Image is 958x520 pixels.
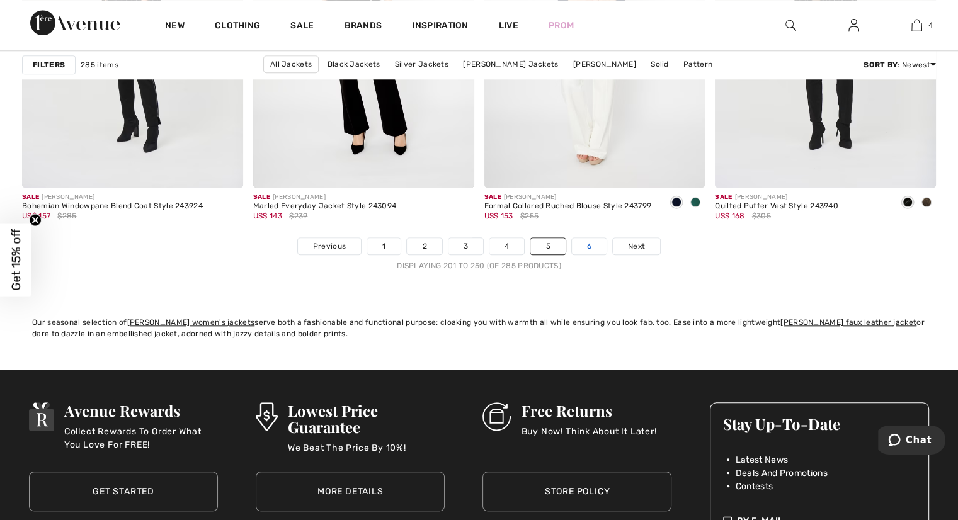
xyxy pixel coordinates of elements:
[32,317,926,339] div: Our seasonal selection of serve both a fashionable and functional purpose: cloaking you with warm...
[911,18,922,33] img: My Bag
[256,472,445,511] a: More Details
[549,19,574,32] a: Prom
[644,56,675,72] a: Solid
[22,260,936,271] div: Displaying 201 to 250 (of 285 products)
[686,193,705,213] div: Absolute green
[785,18,796,33] img: search the website
[263,55,319,73] a: All Jackets
[736,480,773,493] span: Contests
[253,202,397,211] div: Marled Everyday Jacket Style 243094
[253,212,282,220] span: US$ 143
[838,18,869,33] a: Sign In
[521,425,656,450] p: Buy Now! Think About It Later!
[736,453,788,466] span: Latest News
[22,237,936,271] nav: Page navigation
[33,59,65,71] strong: Filters
[64,425,218,450] p: Collect Rewards To Order What You Love For FREE!
[715,202,838,211] div: Quilted Puffer Vest Style 243940
[886,18,947,33] a: 4
[215,20,260,33] a: Clothing
[484,202,652,211] div: Formal Collared Ruched Blouse Style 243799
[313,240,346,252] span: Previous
[288,441,445,466] p: We Beat The Price By 10%!
[448,238,483,254] a: 3
[22,212,50,220] span: US$ 157
[484,212,513,220] span: US$ 153
[613,238,660,254] a: Next
[457,56,564,72] a: [PERSON_NAME] Jackets
[572,238,607,254] a: 6
[288,402,445,435] h3: Lowest Price Guarantee
[667,193,686,213] div: Midnight Blue
[29,214,42,227] button: Close teaser
[715,212,744,220] span: US$ 168
[530,238,565,254] a: 5
[780,318,916,327] a: [PERSON_NAME] faux leather jacket
[290,20,314,33] a: Sale
[22,193,39,201] span: Sale
[521,402,656,419] h3: Free Returns
[345,20,382,33] a: Brands
[389,56,455,72] a: Silver Jackets
[9,229,23,291] span: Get 15% off
[848,18,859,33] img: My Info
[256,402,277,431] img: Lowest Price Guarantee
[484,193,501,201] span: Sale
[752,210,771,222] span: $305
[407,238,442,254] a: 2
[723,415,916,432] h3: Stay Up-To-Date
[412,20,468,33] span: Inspiration
[253,193,397,202] div: [PERSON_NAME]
[489,238,524,254] a: 4
[482,472,671,511] a: Store Policy
[30,10,120,35] img: 1ère Avenue
[367,238,401,254] a: 1
[127,318,255,327] a: [PERSON_NAME] women's jackets
[715,193,732,201] span: Sale
[321,56,387,72] a: Black Jackets
[928,20,933,31] span: 4
[864,59,936,71] div: : Newest
[736,466,828,480] span: Deals And Promotions
[81,59,118,71] span: 285 items
[715,193,838,202] div: [PERSON_NAME]
[22,193,203,202] div: [PERSON_NAME]
[878,426,945,457] iframe: Opens a widget where you can chat to one of our agents
[520,210,539,222] span: $255
[298,238,361,254] a: Previous
[482,402,511,431] img: Free Returns
[22,202,203,211] div: Bohemian Windowpane Blend Coat Style 243924
[499,19,518,32] a: Live
[64,402,218,419] h3: Avenue Rewards
[917,193,936,213] div: Taupe
[253,193,270,201] span: Sale
[289,210,307,222] span: $239
[628,240,645,252] span: Next
[864,60,898,69] strong: Sort By
[29,402,54,431] img: Avenue Rewards
[57,210,76,222] span: $285
[898,193,917,213] div: Black
[29,472,218,511] a: Get Started
[567,56,642,72] a: [PERSON_NAME]
[165,20,185,33] a: New
[677,56,719,72] a: Pattern
[484,193,652,202] div: [PERSON_NAME]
